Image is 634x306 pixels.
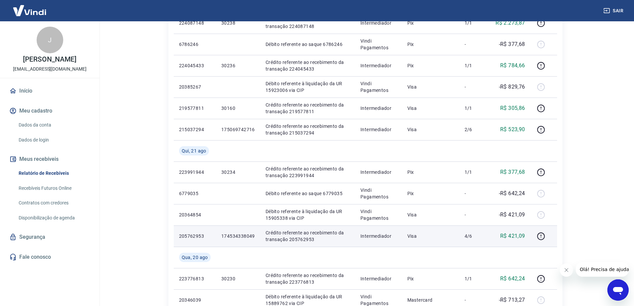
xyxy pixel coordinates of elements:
p: - [465,297,484,303]
p: 219577811 [179,105,211,112]
p: 20385267 [179,84,211,90]
a: Dados de login [16,133,92,147]
p: -R$ 829,76 [499,83,525,91]
a: Contratos com credores [16,196,92,210]
p: Crédito referente ao recebimento da transação 223991944 [266,165,350,179]
p: [PERSON_NAME] [23,56,76,63]
p: Débito referente à liquidação da UR 15923006 via CIP [266,80,350,94]
p: Intermediador [360,126,397,133]
p: Pix [407,62,454,69]
p: 30230 [221,275,255,282]
p: - [465,41,484,48]
p: - [465,190,484,197]
p: Pix [407,20,454,26]
button: Sair [602,5,626,17]
span: Olá! Precisa de ajuda? [4,5,56,10]
p: Crédito referente ao recebimento da transação 219577811 [266,102,350,115]
p: Pix [407,169,454,175]
p: R$ 377,68 [500,168,525,176]
p: 1/1 [465,275,484,282]
p: 224045433 [179,62,211,69]
p: Visa [407,233,454,239]
p: 1/1 [465,20,484,26]
a: Dados da conta [16,118,92,132]
a: Disponibilização de agenda [16,211,92,225]
p: 1/1 [465,169,484,175]
p: 205762953 [179,233,211,239]
p: Crédito referente ao recebimento da transação 215037294 [266,123,350,136]
p: Visa [407,211,454,218]
p: - [465,84,484,90]
p: Débito referente ao saque 6786246 [266,41,350,48]
p: 215037294 [179,126,211,133]
p: Visa [407,84,454,90]
p: Vindi Pagamentos [360,38,397,51]
p: Intermediador [360,233,397,239]
iframe: Mensagem da empresa [576,262,629,277]
p: - [465,211,484,218]
p: Visa [407,126,454,133]
p: Débito referente à liquidação da UR 15905338 via CIP [266,208,350,221]
p: Intermediador [360,105,397,112]
p: Vindi Pagamentos [360,208,397,221]
p: -R$ 642,24 [499,189,525,197]
p: R$ 305,86 [500,104,525,112]
p: -R$ 713,27 [499,296,525,304]
a: Recebíveis Futuros Online [16,181,92,195]
div: J [37,27,63,53]
p: R$ 2.273,87 [496,19,525,27]
iframe: Fechar mensagem [560,263,573,277]
span: Qua, 20 ago [182,254,208,261]
p: Pix [407,275,454,282]
span: Qui, 21 ago [182,148,206,154]
p: Intermediador [360,275,397,282]
p: 223991944 [179,169,211,175]
p: Intermediador [360,62,397,69]
p: 30236 [221,62,255,69]
p: -R$ 421,09 [499,211,525,219]
p: Crédito referente ao recebimento da transação 223776813 [266,272,350,285]
p: Débito referente ao saque 6779035 [266,190,350,197]
p: R$ 642,24 [500,275,525,283]
p: 30238 [221,20,255,26]
p: 223776813 [179,275,211,282]
p: -R$ 377,68 [499,40,525,48]
p: R$ 421,09 [500,232,525,240]
a: Relatório de Recebíveis [16,166,92,180]
a: Início [8,84,92,98]
p: 30234 [221,169,255,175]
p: R$ 784,66 [500,62,525,70]
p: Intermediador [360,169,397,175]
p: 20364854 [179,211,211,218]
img: Vindi [8,0,51,21]
p: Vindi Pagamentos [360,80,397,94]
p: 6786246 [179,41,211,48]
button: Meu cadastro [8,104,92,118]
p: 20346039 [179,297,211,303]
p: Crédito referente ao recebimento da transação 224045433 [266,59,350,72]
p: 30160 [221,105,255,112]
p: 224087148 [179,20,211,26]
p: 174534338049 [221,233,255,239]
p: 4/6 [465,233,484,239]
p: 1/1 [465,62,484,69]
p: 2/6 [465,126,484,133]
p: Crédito referente ao recebimento da transação 224087148 [266,16,350,30]
p: 6779035 [179,190,211,197]
p: Visa [407,105,454,112]
p: [EMAIL_ADDRESS][DOMAIN_NAME] [13,66,87,73]
p: Intermediador [360,20,397,26]
p: Crédito referente ao recebimento da transação 205762953 [266,229,350,243]
p: Mastercard [407,297,454,303]
p: R$ 523,90 [500,126,525,134]
p: 1/1 [465,105,484,112]
p: Pix [407,190,454,197]
p: Vindi Pagamentos [360,187,397,200]
iframe: Botão para abrir a janela de mensagens [607,279,629,301]
a: Fale conosco [8,250,92,264]
a: Segurança [8,230,92,244]
button: Meus recebíveis [8,152,92,166]
p: 175069742716 [221,126,255,133]
p: Pix [407,41,454,48]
